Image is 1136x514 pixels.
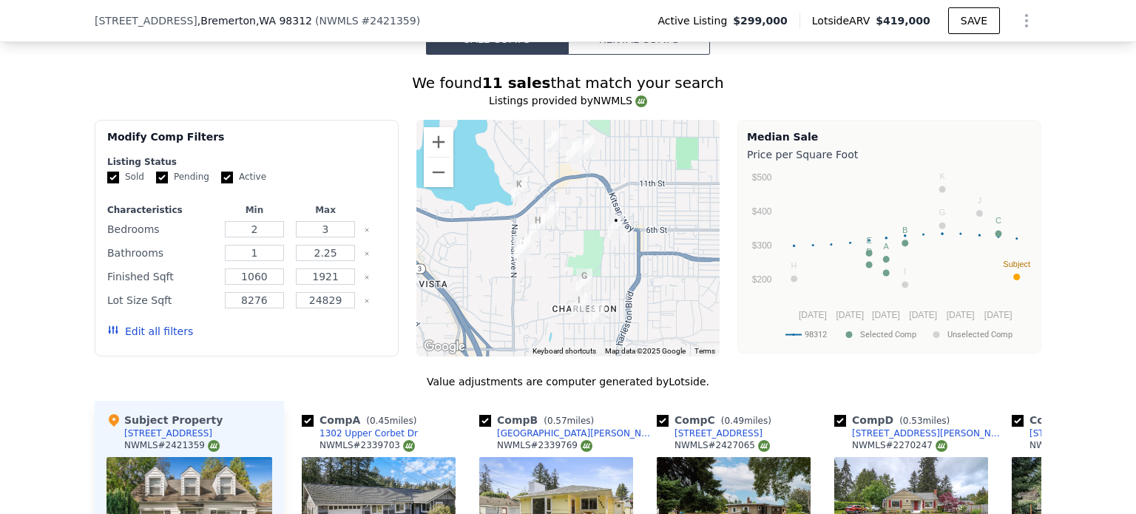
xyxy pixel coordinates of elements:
button: Show Options [1012,6,1041,35]
div: NWMLS # 2339703 [319,439,415,452]
img: NWMLS Logo [936,440,947,452]
div: Comp A [302,413,422,427]
div: Modify Comp Filters [107,129,386,156]
span: ( miles) [538,416,600,426]
text: F [884,255,889,264]
div: Value adjustments are computer generated by Lotside . [95,374,1041,389]
div: [STREET_ADDRESS][PERSON_NAME] [852,427,1006,439]
label: Pending [156,171,209,183]
img: NWMLS Logo [208,440,220,452]
div: 143 Dora Ave [507,228,535,265]
text: $300 [752,240,772,251]
a: [STREET_ADDRESS][PERSON_NAME] [834,427,1006,439]
div: 1302 Upper Corbet Dr [572,129,601,166]
text: 98312 [805,330,827,339]
div: [STREET_ADDRESS] [124,427,212,439]
label: Sold [107,171,144,183]
a: [STREET_ADDRESS] [657,427,763,439]
div: Characteristics [107,204,216,216]
div: 1317 Morgan Rd NW [540,121,568,158]
button: Clear [364,227,370,233]
div: 132 S Yantic Ave [570,263,598,300]
text: H [791,261,797,270]
text: I [904,267,906,276]
span: , WA 98312 [256,15,312,27]
div: We found that match your search [95,72,1041,93]
div: Max [293,204,358,216]
button: SAVE [948,7,1000,34]
text: G [939,208,946,217]
text: [DATE] [947,310,975,320]
button: Zoom in [424,127,453,157]
div: ( ) [315,13,420,28]
div: 1302 Upper Corbet Dr [319,427,418,439]
div: Price per Square Foot [747,144,1032,165]
span: ( miles) [893,416,956,426]
text: $400 [752,206,772,217]
span: 0.45 [370,416,390,426]
span: 0.53 [903,416,923,426]
div: Listings provided by NWMLS [95,93,1041,108]
div: Comp B [479,413,600,427]
span: [STREET_ADDRESS] [95,13,197,28]
div: 341 Bertha Ave [524,207,552,244]
button: Keyboard shortcuts [532,346,596,356]
a: [GEOGRAPHIC_DATA][PERSON_NAME] [479,427,651,439]
div: Min [222,204,287,216]
text: K [939,172,945,180]
div: NWMLS # 2327389 [1029,439,1125,452]
text: E [866,236,871,245]
div: Comp D [834,413,956,427]
text: D [866,247,872,256]
span: , Bremerton [197,13,312,28]
text: A [884,242,890,251]
text: Unselected Comp [947,330,1012,339]
div: Subject Property [106,413,223,427]
span: NWMLS [319,15,358,27]
text: J [978,196,982,205]
span: $299,000 [733,13,788,28]
img: NWMLS Logo [581,440,592,452]
span: ( miles) [715,416,777,426]
img: NWMLS Logo [403,440,415,452]
text: $200 [752,274,772,285]
input: Sold [107,172,119,183]
text: B [902,226,907,234]
div: 3612 6th St [537,195,565,232]
div: [STREET_ADDRESS] [1029,427,1118,439]
img: NWMLS Logo [758,440,770,452]
span: Active Listing [657,13,733,28]
div: Finished Sqft [107,266,216,287]
button: Clear [364,298,370,304]
span: 0.57 [547,416,567,426]
a: [STREET_ADDRESS] [1012,427,1118,439]
div: Listing Status [107,156,386,168]
div: Bathrooms [107,243,216,263]
text: $500 [752,172,772,183]
text: [DATE] [836,310,864,320]
div: NWMLS # 2427065 [674,439,770,452]
a: Terms (opens in new tab) [694,347,715,355]
div: 1301 Corbet Dr NW [560,132,588,169]
img: NWMLS Logo [635,95,647,107]
div: 931 Oyster Bay Ct [505,171,533,208]
img: Google [420,337,469,356]
svg: A chart. [747,165,1032,350]
div: Comp E [1012,413,1132,427]
strong: 11 sales [482,74,551,92]
button: Zoom out [424,158,453,187]
div: 135 Dora Ave [508,230,536,267]
div: Median Sale [747,129,1032,144]
div: [GEOGRAPHIC_DATA][PERSON_NAME] [497,427,651,439]
text: [DATE] [872,310,900,320]
span: Lotside ARV [812,13,876,28]
text: Subject [1003,260,1030,268]
span: Map data ©2025 Google [605,347,686,355]
text: C [995,216,1001,225]
button: Clear [364,251,370,257]
span: # 2421359 [362,15,416,27]
a: Open this area in Google Maps (opens a new window) [420,337,469,356]
span: $419,000 [876,15,930,27]
div: NWMLS # 2339769 [497,439,592,452]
